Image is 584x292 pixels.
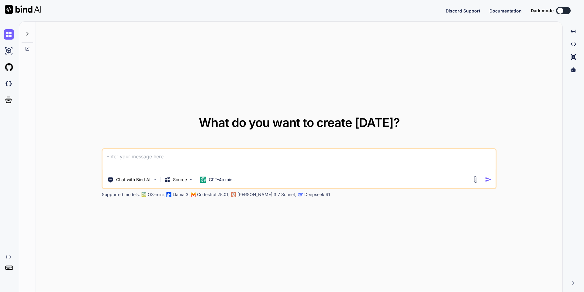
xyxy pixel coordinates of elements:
img: claude [298,192,303,197]
p: GPT-4o min.. [209,177,235,183]
img: darkCloudIdeIcon [4,79,14,89]
img: githubLight [4,62,14,72]
img: Mistral-AI [192,192,196,197]
img: GPT-4o mini [200,177,206,183]
span: What do you want to create [DATE]? [199,115,400,130]
button: Discord Support [446,8,480,14]
p: O3-mini, [148,192,165,198]
img: ai-studio [4,46,14,56]
img: claude [231,192,236,197]
img: GPT-4 [142,192,147,197]
img: Pick Tools [152,177,157,182]
p: Chat with Bind AI [116,177,150,183]
img: icon [485,176,492,183]
img: Llama2 [167,192,171,197]
p: Llama 3, [173,192,190,198]
p: [PERSON_NAME] 3.7 Sonnet, [237,192,296,198]
img: attachment [472,176,479,183]
button: Documentation [489,8,522,14]
p: Codestral 25.01, [197,192,230,198]
span: Discord Support [446,8,480,13]
span: Dark mode [531,8,554,14]
p: Deepseek R1 [304,192,330,198]
p: Supported models: [102,192,140,198]
img: chat [4,29,14,40]
img: Bind AI [5,5,41,14]
img: Pick Models [189,177,194,182]
span: Documentation [489,8,522,13]
p: Source [173,177,187,183]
